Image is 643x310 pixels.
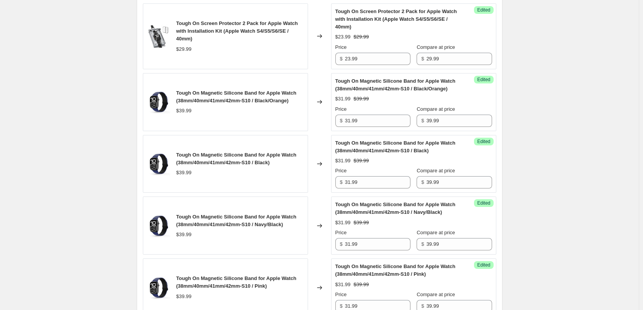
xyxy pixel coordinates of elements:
[421,179,424,185] span: $
[417,292,455,297] span: Compare at price
[335,220,351,225] span: $31.99
[335,168,347,173] span: Price
[477,77,490,83] span: Edited
[335,282,351,287] span: $31.99
[417,168,455,173] span: Compare at price
[340,303,343,309] span: $
[335,34,351,40] span: $23.99
[335,292,347,297] span: Price
[421,56,424,62] span: $
[147,152,170,175] img: ToughOnMagneticSiliconeBandforAppleWatch_2_80x.jpg
[176,20,298,42] span: Tough On Screen Protector 2 Pack for Apple Watch with Installation Kit (Apple Watch S4/S5/S6/SE /...
[340,56,343,62] span: $
[477,200,490,206] span: Edited
[176,108,192,113] span: $39.99
[176,170,192,175] span: $39.99
[477,138,490,145] span: Edited
[147,276,170,299] img: ToughOnMagneticSiliconeBandforAppleWatch_2_80x.jpg
[353,96,369,102] span: $39.99
[176,293,192,299] span: $39.99
[417,230,455,235] span: Compare at price
[176,90,296,103] span: Tough On Magnetic Silicone Band for Apple Watch (38mm/40mm/41mm/42mm-S10 / Black/Orange)
[335,263,455,277] span: Tough On Magnetic Silicone Band for Apple Watch (38mm/40mm/41mm/42mm-S10 / Pink)
[176,275,296,289] span: Tough On Magnetic Silicone Band for Apple Watch (38mm/40mm/41mm/42mm-S10 / Pink)
[335,8,457,30] span: Tough On Screen Protector 2 Pack for Apple Watch with Installation Kit (Apple Watch S4/S5/S6/SE /...
[147,214,170,237] img: ToughOnMagneticSiliconeBandforAppleWatch_2_80x.jpg
[340,118,343,123] span: $
[477,7,490,13] span: Edited
[421,303,424,309] span: $
[477,262,490,268] span: Edited
[176,232,192,237] span: $39.99
[176,152,296,165] span: Tough On Magnetic Silicone Band for Apple Watch (38mm/40mm/41mm/42mm-S10 / Black)
[147,25,170,48] img: ToughOnAppleWatchScreenProtectorwithInstallKit2Pack_1_80x.jpg
[353,34,369,40] span: $29.99
[335,96,351,102] span: $31.99
[353,220,369,225] span: $39.99
[335,158,351,163] span: $31.99
[340,241,343,247] span: $
[335,78,455,92] span: Tough On Magnetic Silicone Band for Apple Watch (38mm/40mm/41mm/42mm-S10 / Black/Orange)
[353,282,369,287] span: $39.99
[335,106,347,112] span: Price
[176,214,296,227] span: Tough On Magnetic Silicone Band for Apple Watch (38mm/40mm/41mm/42mm-S10 / Navy/Black)
[417,44,455,50] span: Compare at price
[335,44,347,50] span: Price
[421,241,424,247] span: $
[176,46,192,52] span: $29.99
[335,230,347,235] span: Price
[353,158,369,163] span: $39.99
[147,90,170,113] img: ToughOnMagneticSiliconeBandforAppleWatch_2_80x.jpg
[335,202,455,215] span: Tough On Magnetic Silicone Band for Apple Watch (38mm/40mm/41mm/42mm-S10 / Navy/Black)
[340,179,343,185] span: $
[421,118,424,123] span: $
[335,140,455,153] span: Tough On Magnetic Silicone Band for Apple Watch (38mm/40mm/41mm/42mm-S10 / Black)
[417,106,455,112] span: Compare at price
